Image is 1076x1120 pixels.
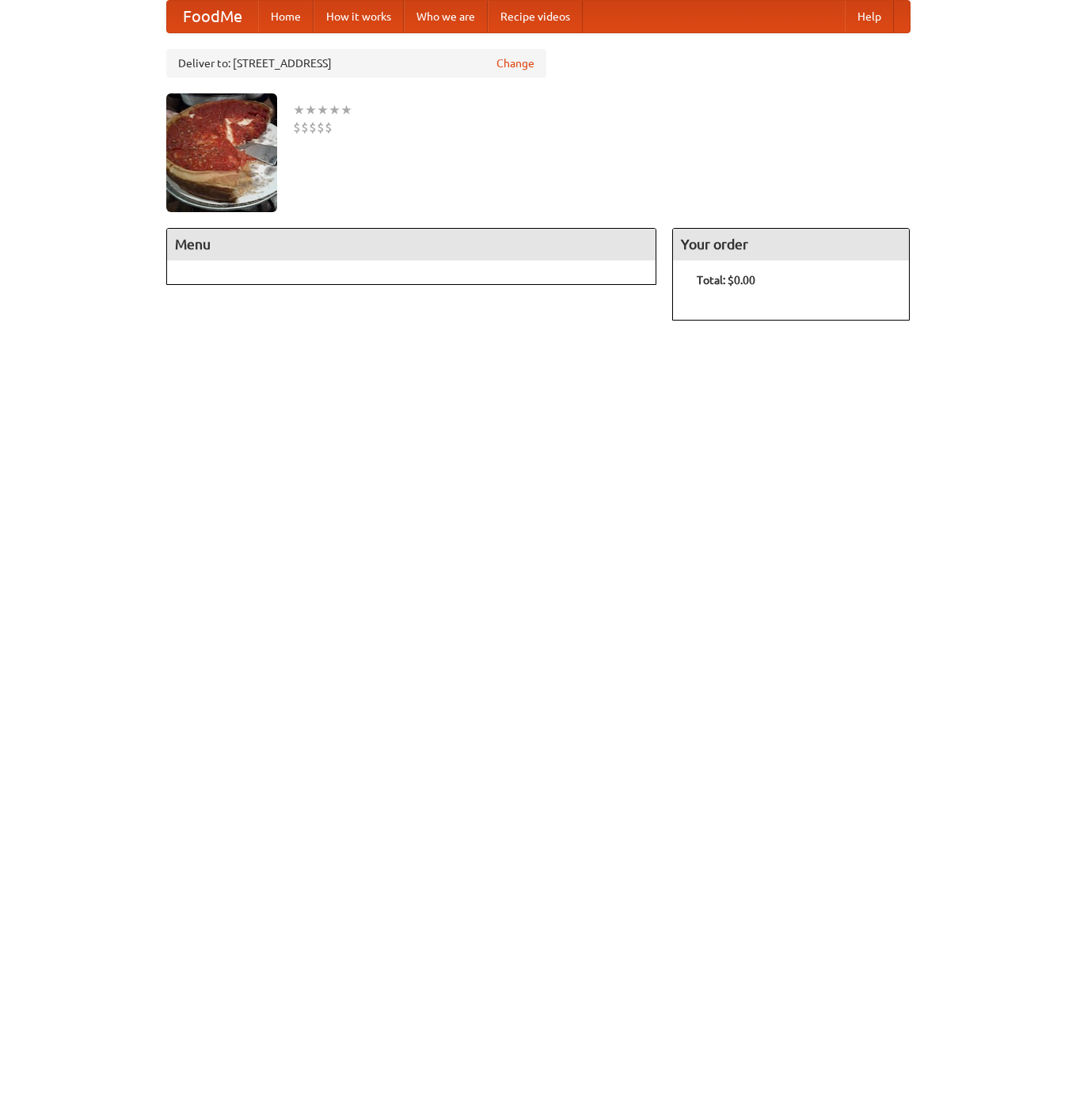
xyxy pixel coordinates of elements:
li: $ [293,119,301,136]
b: Total: $0.00 [697,274,755,287]
li: $ [309,119,317,136]
li: ★ [305,101,317,119]
li: ★ [317,101,329,119]
a: Recipe videos [488,1,583,32]
a: Help [845,1,894,32]
a: Home [258,1,314,32]
h4: Menu [167,229,656,260]
li: $ [325,119,333,136]
li: ★ [340,101,352,119]
a: Who we are [404,1,488,32]
a: Change [496,55,534,71]
img: angular.jpg [166,93,277,212]
div: Deliver to: [STREET_ADDRESS] [166,49,546,78]
li: ★ [329,101,340,119]
a: FoodMe [167,1,258,32]
li: ★ [293,101,305,119]
h4: Your order [673,229,909,260]
li: $ [301,119,309,136]
li: $ [317,119,325,136]
a: How it works [314,1,404,32]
